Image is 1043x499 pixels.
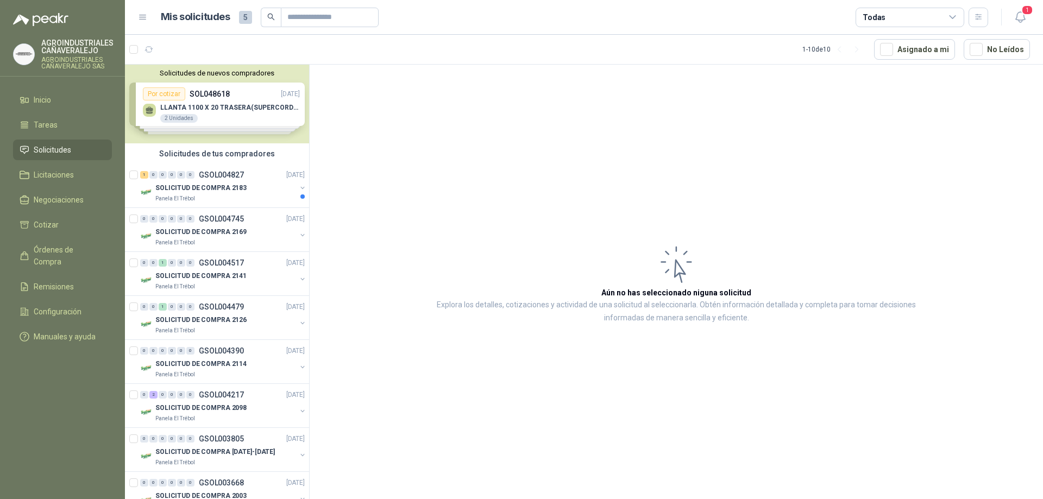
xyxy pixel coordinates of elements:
[125,65,309,143] div: Solicitudes de nuevos compradoresPor cotizarSOL048618[DATE] LLANTA 1100 X 20 TRASERA(SUPERCORDILL...
[177,347,185,355] div: 0
[149,435,158,443] div: 0
[286,434,305,444] p: [DATE]
[186,303,194,311] div: 0
[13,326,112,347] a: Manuales y ayuda
[41,56,114,70] p: AGROINDUSTRIALES CAÑAVERALEJO SAS
[177,391,185,399] div: 0
[155,315,247,325] p: SOLICITUD DE COMPRA 2126
[155,447,275,457] p: SOLICITUD DE COMPRA [DATE]-[DATE]
[140,256,307,291] a: 0 0 1 0 0 0 GSOL004517[DATE] Company LogoSOLICITUD DE COMPRA 2141Panela El Trébol
[177,215,185,223] div: 0
[186,215,194,223] div: 0
[286,302,305,312] p: [DATE]
[13,214,112,235] a: Cotizar
[13,90,112,110] a: Inicio
[34,306,81,318] span: Configuración
[34,244,102,268] span: Órdenes de Compra
[168,303,176,311] div: 0
[159,479,167,487] div: 0
[199,347,244,355] p: GSOL004390
[168,171,176,179] div: 0
[177,303,185,311] div: 0
[155,238,195,247] p: Panela El Trébol
[13,13,68,26] img: Logo peakr
[13,301,112,322] a: Configuración
[159,347,167,355] div: 0
[177,435,185,443] div: 0
[13,276,112,297] a: Remisiones
[964,39,1030,60] button: No Leídos
[13,115,112,135] a: Tareas
[1010,8,1030,27] button: 1
[140,186,153,199] img: Company Logo
[149,479,158,487] div: 0
[267,13,275,21] span: search
[13,140,112,160] a: Solicitudes
[149,347,158,355] div: 0
[140,435,148,443] div: 0
[1021,5,1033,15] span: 1
[149,391,158,399] div: 2
[14,44,34,65] img: Company Logo
[199,215,244,223] p: GSOL004745
[149,171,158,179] div: 0
[186,435,194,443] div: 0
[149,215,158,223] div: 0
[161,9,230,25] h1: Mis solicitudes
[199,259,244,267] p: GSOL004517
[13,239,112,272] a: Órdenes de Compra
[177,479,185,487] div: 0
[159,435,167,443] div: 0
[286,390,305,400] p: [DATE]
[34,194,84,206] span: Negociaciones
[155,359,247,369] p: SOLICITUD DE COMPRA 2114
[286,346,305,356] p: [DATE]
[140,450,153,463] img: Company Logo
[13,165,112,185] a: Licitaciones
[140,347,148,355] div: 0
[13,190,112,210] a: Negociaciones
[186,479,194,487] div: 0
[129,69,305,77] button: Solicitudes de nuevos compradores
[168,435,176,443] div: 0
[140,168,307,203] a: 1 0 0 0 0 0 GSOL004827[DATE] Company LogoSOLICITUD DE COMPRA 2183Panela El Trébol
[168,215,176,223] div: 0
[874,39,955,60] button: Asignado a mi
[159,215,167,223] div: 0
[155,271,247,281] p: SOLICITUD DE COMPRA 2141
[140,171,148,179] div: 1
[239,11,252,24] span: 5
[199,435,244,443] p: GSOL003805
[34,281,74,293] span: Remisiones
[155,458,195,467] p: Panela El Trébol
[199,479,244,487] p: GSOL003668
[155,194,195,203] p: Panela El Trébol
[155,326,195,335] p: Panela El Trébol
[125,143,309,164] div: Solicitudes de tus compradores
[155,282,195,291] p: Panela El Trébol
[140,259,148,267] div: 0
[286,170,305,180] p: [DATE]
[177,259,185,267] div: 0
[601,287,751,299] h3: Aún no has seleccionado niguna solicitud
[140,391,148,399] div: 0
[168,391,176,399] div: 0
[168,479,176,487] div: 0
[34,331,96,343] span: Manuales y ayuda
[140,300,307,335] a: 0 0 1 0 0 0 GSOL004479[DATE] Company LogoSOLICITUD DE COMPRA 2126Panela El Trébol
[155,414,195,423] p: Panela El Trébol
[34,144,71,156] span: Solicitudes
[140,318,153,331] img: Company Logo
[802,41,865,58] div: 1 - 10 de 10
[863,11,885,23] div: Todas
[177,171,185,179] div: 0
[140,212,307,247] a: 0 0 0 0 0 0 GSOL004745[DATE] Company LogoSOLICITUD DE COMPRA 2169Panela El Trébol
[186,347,194,355] div: 0
[140,432,307,467] a: 0 0 0 0 0 0 GSOL003805[DATE] Company LogoSOLICITUD DE COMPRA [DATE]-[DATE]Panela El Trébol
[159,259,167,267] div: 1
[149,259,158,267] div: 0
[149,303,158,311] div: 0
[186,171,194,179] div: 0
[140,274,153,287] img: Company Logo
[186,259,194,267] div: 0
